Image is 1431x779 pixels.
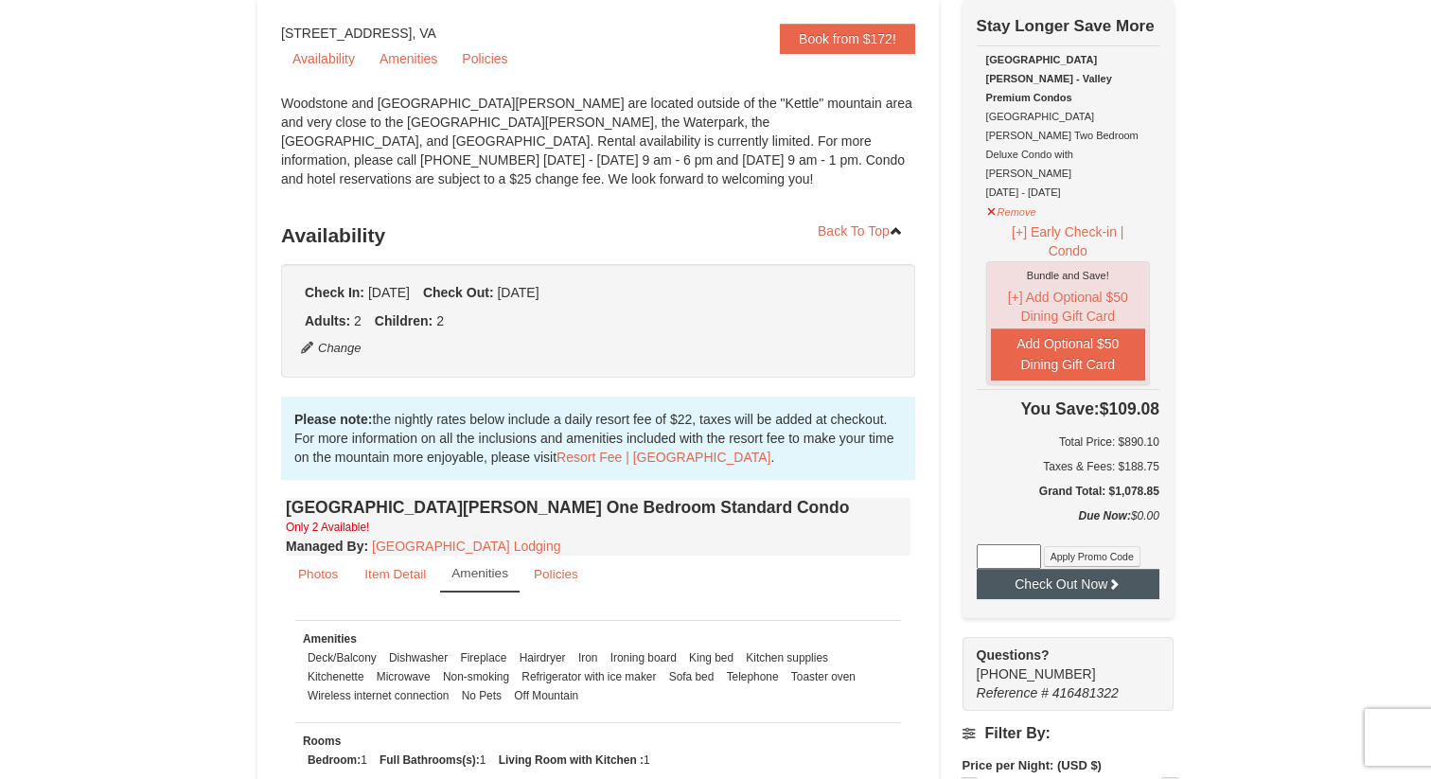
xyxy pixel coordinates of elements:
li: Dishwasher [384,648,452,667]
small: Amenities [303,632,357,646]
small: Policies [534,567,578,581]
strong: Full Bathrooms(s): [380,753,480,767]
strong: Stay Longer Save More [977,17,1155,35]
span: [DATE] [368,285,410,300]
button: [+] Early Check-in | Condo [986,221,1150,261]
div: the nightly rates below include a daily resort fee of $22, taxes will be added at checkout. For m... [281,397,915,480]
small: Amenities [451,566,508,580]
li: Kitchenette [303,667,369,686]
strong: : [286,539,368,554]
a: Availability [281,44,366,73]
span: [PHONE_NUMBER] [977,646,1139,682]
span: 2 [436,313,444,328]
span: Managed By [286,539,363,554]
strong: Check In: [305,285,364,300]
small: Photos [298,567,338,581]
button: Add Optional $50 Dining Gift Card [991,328,1145,381]
button: Change [300,338,362,359]
a: Book from $172! [780,24,915,54]
strong: Price per Night: (USD $) [963,758,1102,772]
strong: Bedroom: [308,753,361,767]
span: 416481322 [1052,685,1119,700]
li: Microwave [372,667,435,686]
small: Rooms [303,735,341,748]
h4: $109.08 [977,399,1159,418]
li: Iron [574,648,603,667]
span: 2 [354,313,362,328]
li: Hairdryer [515,648,571,667]
li: Refrigerator with ice maker [517,667,661,686]
li: Non-smoking [438,667,514,686]
span: Reference # [977,685,1049,700]
li: Off Mountain [509,686,583,705]
li: King bed [684,648,738,667]
strong: Due Now: [1079,509,1131,522]
button: Check Out Now [977,569,1159,599]
div: $0.00 [977,506,1159,544]
small: Item Detail [364,567,426,581]
strong: Questions? [977,647,1050,663]
li: Fireplace [455,648,511,667]
li: Kitchen supplies [741,648,833,667]
h4: Filter By: [963,725,1174,742]
li: 1 [494,751,655,770]
li: 1 [303,751,372,770]
h5: Grand Total: $1,078.85 [977,482,1159,501]
a: [GEOGRAPHIC_DATA] Lodging [372,539,560,554]
a: Item Detail [352,556,438,593]
button: Remove [986,198,1037,221]
a: Policies [450,44,519,73]
strong: Living Room with Kitchen : [499,753,644,767]
div: Bundle and Save! [991,266,1145,285]
a: Amenities [440,556,520,593]
li: Deck/Balcony [303,648,381,667]
h6: Total Price: $890.10 [977,433,1159,451]
h3: Availability [281,217,915,255]
div: Woodstone and [GEOGRAPHIC_DATA][PERSON_NAME] are located outside of the "Kettle" mountain area an... [281,94,915,207]
div: Taxes & Fees: $188.75 [977,457,1159,476]
li: 1 [375,751,490,770]
strong: Adults: [305,313,350,328]
a: Photos [286,556,350,593]
li: Ironing board [606,648,681,667]
li: Sofa bed [664,667,719,686]
small: Only 2 Available! [286,521,369,534]
strong: Check Out: [423,285,494,300]
span: [DATE] [497,285,539,300]
div: [GEOGRAPHIC_DATA][PERSON_NAME] Two Bedroom Deluxe Condo with [PERSON_NAME] [DATE] - [DATE] [986,50,1150,202]
li: Telephone [722,667,784,686]
li: No Pets [457,686,506,705]
a: Back To Top [805,217,915,245]
li: Wireless internet connection [303,686,453,705]
button: [+] Add Optional $50 Dining Gift Card [991,285,1145,328]
a: Amenities [368,44,449,73]
button: Apply Promo Code [1044,546,1140,567]
strong: Please note: [294,412,372,427]
span: You Save: [1020,399,1099,418]
h4: [GEOGRAPHIC_DATA][PERSON_NAME] One Bedroom Standard Condo [286,498,910,517]
li: Toaster oven [786,667,860,686]
strong: [GEOGRAPHIC_DATA][PERSON_NAME] - Valley Premium Condos [986,54,1112,103]
strong: Children: [375,313,433,328]
a: Resort Fee | [GEOGRAPHIC_DATA] [556,450,770,465]
a: Policies [521,556,591,593]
